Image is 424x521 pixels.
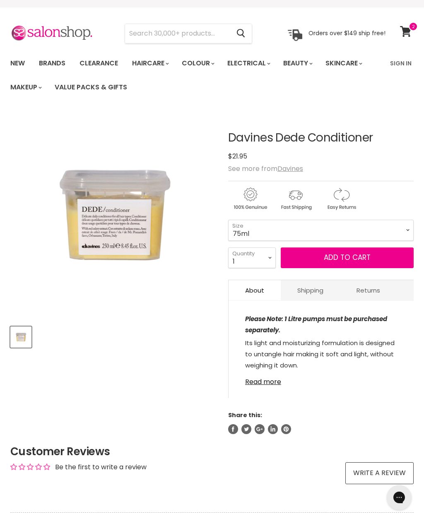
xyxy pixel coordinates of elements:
img: returns.gif [319,186,363,211]
strong: Please Note: 1 Litre pumps must be purchased separately. [245,315,387,334]
a: Electrical [221,55,275,72]
a: Shipping [281,280,340,300]
span: Its light and moisturizing formulation is designed to untangle hair making it soft and light, wit... [245,339,395,370]
img: Davines Dede Conditioner [11,327,31,347]
a: Beauty [277,55,318,72]
a: Makeup [4,79,47,96]
h1: Davines Dede Conditioner [228,132,414,144]
a: New [4,55,31,72]
button: Search [230,24,252,43]
a: Read more [245,373,397,386]
a: Returns [340,280,397,300]
span: $21.95 [228,151,247,161]
aside: Share this: [228,411,414,434]
div: Be the first to write a review [55,463,147,472]
button: Davines Dede Conditioner [10,327,31,348]
p: Orders over $149 ship free! [308,29,385,37]
img: shipping.gif [274,186,318,211]
select: Quantity [228,247,276,268]
h2: Customer Reviews [10,444,414,459]
a: Davines [277,164,303,173]
span: Ideal for medium fine, fine hair and for frequent shampooing. [245,372,391,392]
a: Colour [176,55,219,72]
a: Write a review [345,462,414,484]
a: Clearance [73,55,124,72]
p: Available in 75ml, 250ml and 1 Litre. [245,337,397,417]
span: Add to cart [324,252,371,262]
a: Value Packs & Gifts [48,79,133,96]
input: Search [125,24,230,43]
a: Sign In [385,55,417,72]
form: Product [125,24,252,43]
span: Share this: [228,411,262,419]
div: Davines Dede Conditioner image. Click or Scroll to Zoom. [10,111,218,319]
a: Skincare [319,55,367,72]
a: About [229,280,281,300]
a: Haircare [126,55,174,72]
span: See more from [228,164,303,173]
button: Add to cart [281,247,414,268]
ul: Main menu [4,51,385,99]
img: genuine.gif [228,186,272,211]
iframe: Gorgias live chat messenger [383,482,416,513]
div: Average rating is 0.00 stars [10,462,50,472]
div: Product thumbnails [9,324,219,348]
a: Brands [33,55,72,72]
